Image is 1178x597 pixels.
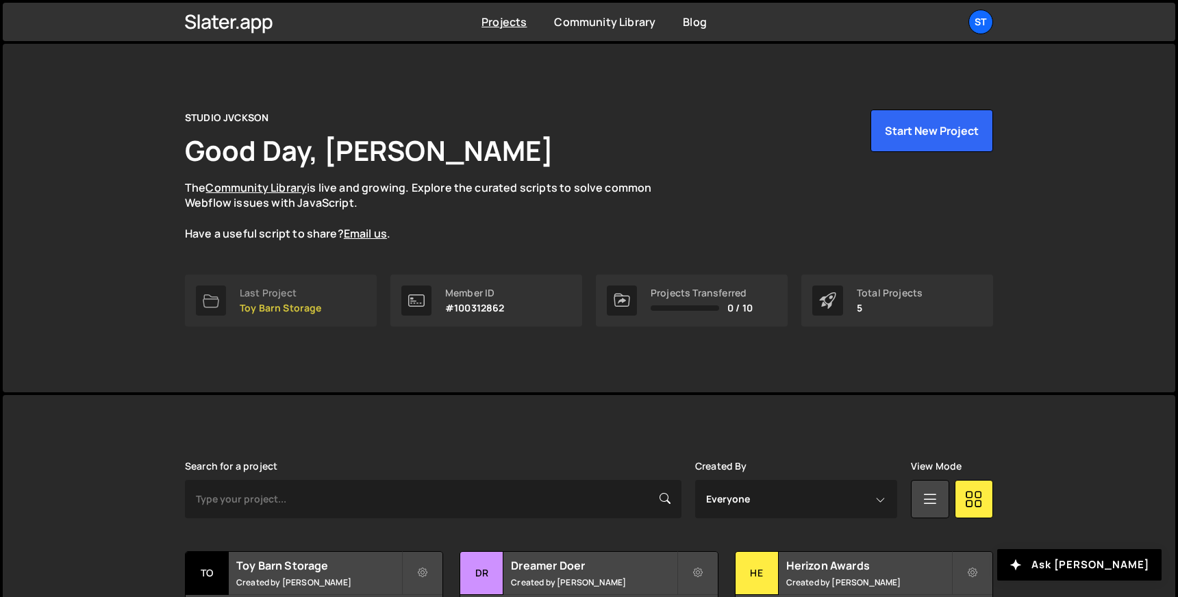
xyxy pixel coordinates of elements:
[511,558,676,573] h2: Dreamer Doer
[185,131,553,169] h1: Good Day, [PERSON_NAME]
[857,303,923,314] p: 5
[236,576,401,588] small: Created by [PERSON_NAME]
[240,303,322,314] p: Toy Barn Storage
[445,288,505,298] div: Member ID
[481,14,527,29] a: Projects
[786,576,951,588] small: Created by [PERSON_NAME]
[683,14,707,29] a: Blog
[857,288,923,298] div: Total Projects
[185,461,277,472] label: Search for a project
[186,552,229,595] div: To
[445,303,505,314] p: #100312862
[236,558,401,573] h2: Toy Barn Storage
[911,461,962,472] label: View Mode
[185,180,678,242] p: The is live and growing. Explore the curated scripts to solve common Webflow issues with JavaScri...
[240,288,322,298] div: Last Project
[205,180,307,195] a: Community Library
[870,110,993,152] button: Start New Project
[185,110,268,126] div: STUDIO JVCKSON
[651,288,753,298] div: Projects Transferred
[997,549,1162,581] button: Ask [PERSON_NAME]
[185,480,681,518] input: Type your project...
[736,552,779,595] div: He
[511,576,676,588] small: Created by [PERSON_NAME]
[786,558,951,573] h2: Herizon Awards
[344,226,387,241] a: Email us
[727,303,753,314] span: 0 / 10
[554,14,655,29] a: Community Library
[695,461,747,472] label: Created By
[968,10,993,34] a: ST
[460,552,503,595] div: Dr
[185,275,377,327] a: Last Project Toy Barn Storage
